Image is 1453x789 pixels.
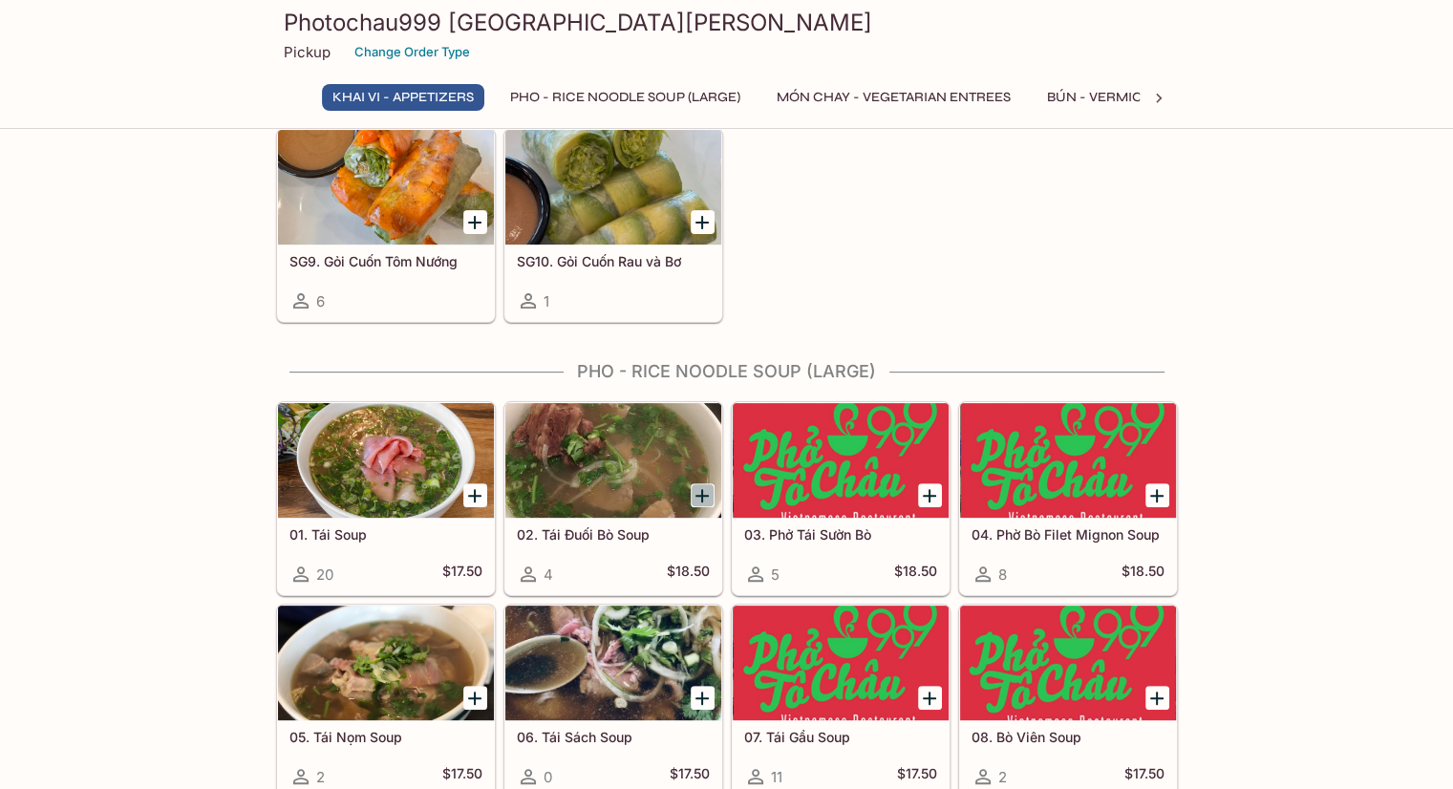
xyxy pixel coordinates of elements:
span: 2 [316,768,325,786]
div: 01. Tái Soup [278,403,494,518]
a: 03. Phở Tái Sườn Bò5$18.50 [732,402,950,595]
h5: 01. Tái Soup [289,526,482,543]
div: 08. Bò Viên Soup [960,606,1176,720]
button: BÚN - Vermicelli Noodles [1036,84,1249,111]
div: 05. Tái Nọm Soup [278,606,494,720]
div: 03. Phở Tái Sườn Bò [733,403,949,518]
h5: $17.50 [897,765,937,788]
h5: 08. Bò Viên Soup [972,729,1165,745]
div: SG9. Gỏi Cuốn Tôm Nướng [278,130,494,245]
span: 20 [316,565,333,584]
h5: SG10. Gỏi Cuốn Rau và Bơ [517,253,710,269]
h5: $18.50 [667,563,710,586]
button: Add 05. Tái Nọm Soup [463,686,487,710]
h5: $17.50 [442,765,482,788]
h5: 03. Phở Tái Sườn Bò [744,526,937,543]
button: Add 03. Phở Tái Sườn Bò [918,483,942,507]
span: 1 [544,292,549,310]
h5: 06. Tái Sách Soup [517,729,710,745]
button: Khai Vi - Appetizers [322,84,484,111]
button: Change Order Type [346,37,479,67]
button: Add 04. Phờ Bò Filet Mignon Soup [1145,483,1169,507]
div: 07. Tái Gầu Soup [733,606,949,720]
h4: Pho - Rice Noodle Soup (Large) [276,361,1178,382]
h5: $18.50 [1122,563,1165,586]
span: 11 [771,768,782,786]
h5: $17.50 [670,765,710,788]
button: Add SG9. Gỏi Cuốn Tôm Nướng [463,210,487,234]
span: 5 [771,565,780,584]
button: MÓN CHAY - Vegetarian Entrees [766,84,1021,111]
p: Pickup [284,43,331,61]
a: 01. Tái Soup20$17.50 [277,402,495,595]
span: 0 [544,768,552,786]
h5: $17.50 [442,563,482,586]
button: Add SG10. Gỏi Cuốn Rau và Bơ [691,210,715,234]
h3: Photochau999 [GEOGRAPHIC_DATA][PERSON_NAME] [284,8,1170,37]
button: Pho - Rice Noodle Soup (Large) [500,84,751,111]
span: 8 [998,565,1007,584]
button: Add 06. Tái Sách Soup [691,686,715,710]
span: 4 [544,565,553,584]
span: 2 [998,768,1007,786]
h5: $17.50 [1124,765,1165,788]
h5: 05. Tái Nọm Soup [289,729,482,745]
div: SG10. Gỏi Cuốn Rau và Bơ [505,130,721,245]
div: 04. Phờ Bò Filet Mignon Soup [960,403,1176,518]
h5: $18.50 [894,563,937,586]
a: SG9. Gỏi Cuốn Tôm Nướng6 [277,129,495,322]
a: 04. Phờ Bò Filet Mignon Soup8$18.50 [959,402,1177,595]
h5: 04. Phờ Bò Filet Mignon Soup [972,526,1165,543]
button: Add 08. Bò Viên Soup [1145,686,1169,710]
div: 02. Tái Đuối Bò Soup [505,403,721,518]
h5: 07. Tái Gầu Soup [744,729,937,745]
a: 02. Tái Đuối Bò Soup4$18.50 [504,402,722,595]
button: Add 07. Tái Gầu Soup [918,686,942,710]
h5: SG9. Gỏi Cuốn Tôm Nướng [289,253,482,269]
h5: 02. Tái Đuối Bò Soup [517,526,710,543]
div: 06. Tái Sách Soup [505,606,721,720]
span: 6 [316,292,325,310]
button: Add 02. Tái Đuối Bò Soup [691,483,715,507]
a: SG10. Gỏi Cuốn Rau và Bơ1 [504,129,722,322]
button: Add 01. Tái Soup [463,483,487,507]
